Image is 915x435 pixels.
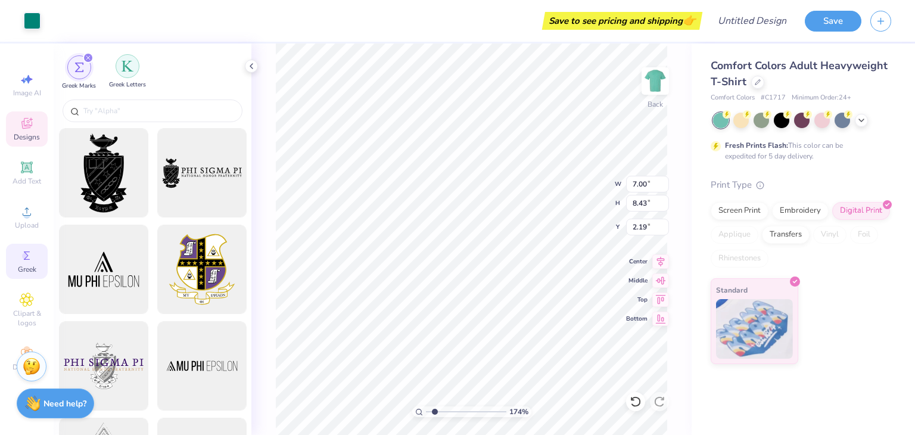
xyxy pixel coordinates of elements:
[813,226,846,244] div: Vinyl
[62,55,96,91] div: filter for Greek Marks
[15,220,39,230] span: Upload
[109,54,146,89] div: filter for Greek Letters
[711,58,888,89] span: Comfort Colors Adult Heavyweight T-Shirt
[122,60,133,72] img: Greek Letters Image
[772,202,829,220] div: Embroidery
[14,132,40,142] span: Designs
[62,55,96,91] button: filter button
[725,140,872,161] div: This color can be expedited for 5 day delivery.
[683,13,696,27] span: 👉
[708,9,796,33] input: Untitled Design
[626,257,648,266] span: Center
[725,141,788,150] strong: Fresh Prints Flash:
[74,63,84,72] img: Greek Marks Image
[805,11,861,32] button: Save
[792,93,851,103] span: Minimum Order: 24 +
[82,105,235,117] input: Try "Alpha"
[18,265,36,274] span: Greek
[648,99,663,110] div: Back
[43,398,86,409] strong: Need help?
[6,309,48,328] span: Clipart & logos
[509,406,528,417] span: 174 %
[109,80,146,89] span: Greek Letters
[716,299,793,359] img: Standard
[761,93,786,103] span: # C1717
[711,226,758,244] div: Applique
[716,284,748,296] span: Standard
[62,82,96,91] span: Greek Marks
[711,93,755,103] span: Comfort Colors
[626,296,648,304] span: Top
[762,226,810,244] div: Transfers
[711,178,891,192] div: Print Type
[711,250,768,268] div: Rhinestones
[13,88,41,98] span: Image AI
[832,202,890,220] div: Digital Print
[850,226,878,244] div: Foil
[643,69,667,93] img: Back
[626,315,648,323] span: Bottom
[109,55,146,91] button: filter button
[711,202,768,220] div: Screen Print
[626,276,648,285] span: Middle
[13,362,41,372] span: Decorate
[545,12,699,30] div: Save to see pricing and shipping
[13,176,41,186] span: Add Text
